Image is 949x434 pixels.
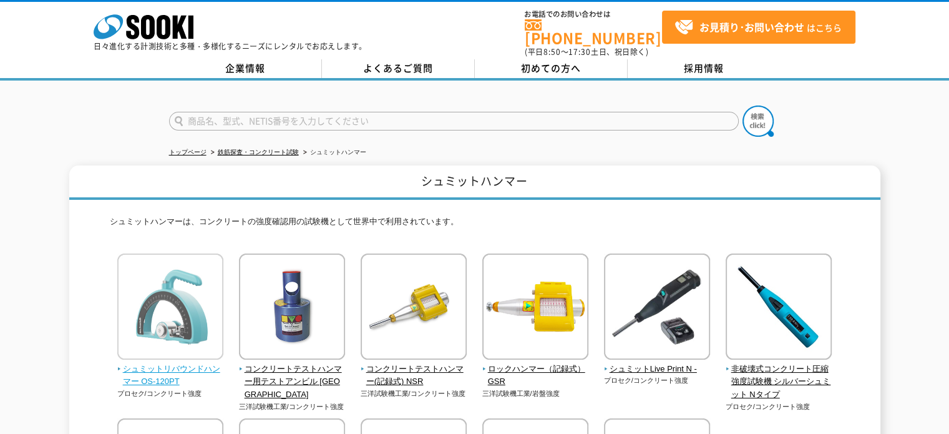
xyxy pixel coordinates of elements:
[361,363,467,389] span: コンクリートテストハンマー(記録式) NSR
[69,165,880,200] h1: シュミットハンマー
[218,149,299,155] a: 鉄筋探査・コンクリート試験
[322,59,475,78] a: よくあるご質問
[662,11,855,44] a: お見積り･お問い合わせはこちら
[482,351,589,388] a: ロックハンマー（記録式） GSR
[361,254,467,363] img: コンクリートテストハンマー(記録式) NSR
[169,112,739,131] input: 商品名、型式、NETIS番号を入力してください
[699,19,804,34] strong: お見積り･お問い合わせ
[361,351,467,388] a: コンクリートテストハンマー(記録式) NSR
[482,363,589,389] span: ロックハンマー（記録式） GSR
[239,402,346,412] p: 三洋試験機工業/コンクリート強度
[604,363,711,376] span: シュミットLive Print N -
[117,351,224,388] a: シュミットリバウンドハンマー OS-120PT
[604,375,711,386] p: プロセク/コンクリート強度
[482,388,589,399] p: 三洋試験機工業/岩盤強度
[726,402,832,412] p: プロセク/コンクリート強度
[117,363,224,389] span: シュミットリバウンドハンマー OS-120PT
[239,351,346,402] a: コンクリートテストハンマー用テストアンビル [GEOGRAPHIC_DATA]
[742,106,774,137] img: btn_search.png
[604,254,710,363] img: シュミットLive Print N -
[239,254,345,363] img: コンクリートテストハンマー用テストアンビル CA
[525,46,648,57] span: (平日 ～ 土日、祝日除く)
[169,149,207,155] a: トップページ
[604,351,711,376] a: シュミットLive Print N -
[521,61,581,75] span: 初めての方へ
[726,363,832,402] span: 非破壊式コンクリート圧縮強度試験機 シルバーシュミット Nタイプ
[482,254,588,363] img: ロックハンマー（記録式） GSR
[525,11,662,18] span: お電話でのお問い合わせは
[117,388,224,399] p: プロセク/コンクリート強度
[361,388,467,399] p: 三洋試験機工業/コンクリート強度
[475,59,628,78] a: 初めての方へ
[726,351,832,402] a: 非破壊式コンクリート圧縮強度試験機 シルバーシュミット Nタイプ
[301,146,366,159] li: シュミットハンマー
[674,18,842,37] span: はこちら
[94,42,367,50] p: 日々進化する計測技術と多種・多様化するニーズにレンタルでお応えします。
[169,59,322,78] a: 企業情報
[543,46,561,57] span: 8:50
[628,59,781,78] a: 採用情報
[568,46,591,57] span: 17:30
[525,19,662,45] a: [PHONE_NUMBER]
[117,254,223,363] img: シュミットリバウンドハンマー OS-120PT
[726,254,832,363] img: 非破壊式コンクリート圧縮強度試験機 シルバーシュミット Nタイプ
[239,363,346,402] span: コンクリートテストハンマー用テストアンビル [GEOGRAPHIC_DATA]
[110,215,840,235] p: シュミットハンマーは、コンクリートの強度確認用の試験機として世界中で利用されています。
